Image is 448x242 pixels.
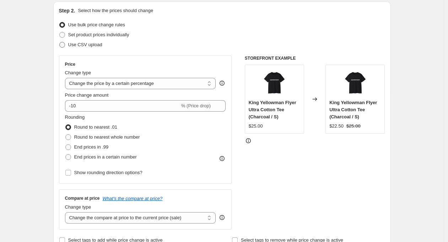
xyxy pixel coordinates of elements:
[249,100,296,119] span: King Yellowman Flyer Ultra Cotton Tee (Charcoal / S)
[249,123,263,130] div: $25.00
[74,144,109,150] span: End prices in .99
[68,42,102,47] span: Use CSV upload
[218,80,226,87] div: help
[329,123,344,130] div: $22.50
[74,170,142,175] span: Show rounding direction options?
[260,69,288,97] img: 6271479664139477511_2048_80x.jpg
[181,103,211,108] span: % (Price drop)
[65,100,180,112] input: -15
[103,196,163,201] button: What's the compare at price?
[74,124,117,130] span: Round to nearest .01
[218,214,226,221] div: help
[65,195,100,201] h3: Compare at price
[65,204,91,210] span: Change type
[65,92,109,98] span: Price change amount
[78,7,153,14] p: Select how the prices should change
[329,100,377,119] span: King Yellowman Flyer Ultra Cotton Tee (Charcoal / S)
[65,114,85,120] span: Rounding
[74,154,137,160] span: End prices in a certain number
[74,134,140,140] span: Round to nearest whole number
[59,7,75,14] h2: Step 2.
[68,22,125,27] span: Use bulk price change rules
[65,70,91,75] span: Change type
[68,32,129,37] span: Set product prices individually
[245,55,385,61] h6: STOREFRONT EXAMPLE
[65,61,75,67] h3: Price
[341,69,369,97] img: 6271479664139477511_2048_80x.jpg
[346,123,361,130] strike: $25.00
